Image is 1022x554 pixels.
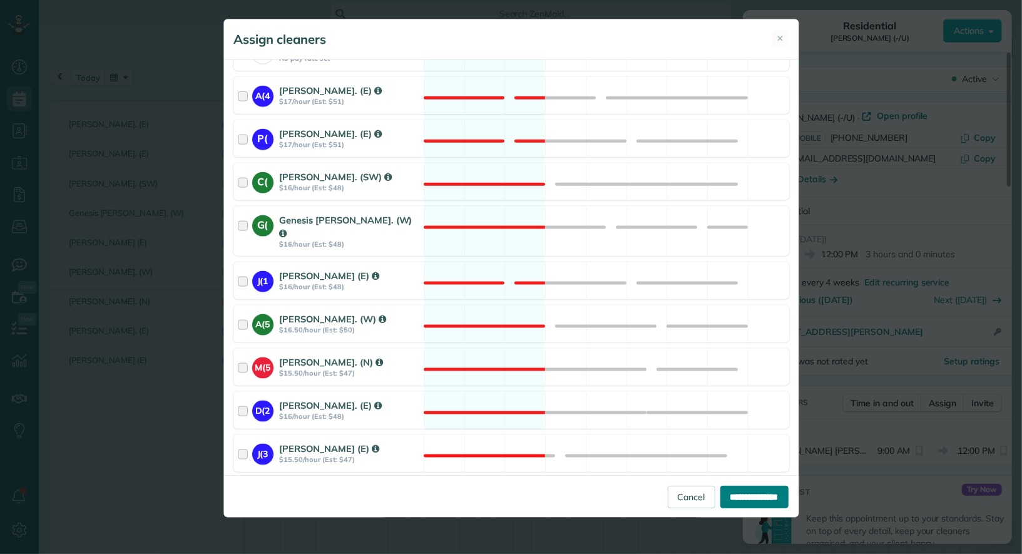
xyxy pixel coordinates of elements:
[777,33,784,44] span: ✕
[252,357,273,374] strong: M(5
[280,140,420,149] strong: $17/hour (Est: $51)
[280,412,420,421] strong: $16/hour (Est: $48)
[280,128,382,140] strong: [PERSON_NAME]. (E)
[280,97,420,106] strong: $17/hour (Est: $51)
[234,31,327,48] h5: Assign cleaners
[252,129,273,146] strong: P(
[252,86,273,103] strong: A(4
[280,443,379,454] strong: [PERSON_NAME] (E)
[280,369,420,377] strong: $15.50/hour (Est: $47)
[280,356,383,368] strong: [PERSON_NAME]. (N)
[280,455,420,464] strong: $15.50/hour (Est: $47)
[280,240,420,249] strong: $16/hour (Est: $48)
[252,172,273,190] strong: C(
[280,214,412,239] strong: Genesis [PERSON_NAME]. (W)
[252,314,273,331] strong: A(5
[280,282,420,291] strong: $16/hour (Est: $48)
[252,215,273,233] strong: G(
[252,401,273,418] strong: D(2
[280,326,420,334] strong: $16.50/hour (Est: $50)
[280,313,386,325] strong: [PERSON_NAME]. (W)
[668,486,715,508] a: Cancel
[280,85,382,96] strong: [PERSON_NAME]. (E)
[280,183,420,192] strong: $16/hour (Est: $48)
[280,399,382,411] strong: [PERSON_NAME]. (E)
[252,444,273,461] strong: J(3
[280,171,392,183] strong: [PERSON_NAME]. (SW)
[280,270,379,282] strong: [PERSON_NAME] (E)
[252,271,273,288] strong: J(1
